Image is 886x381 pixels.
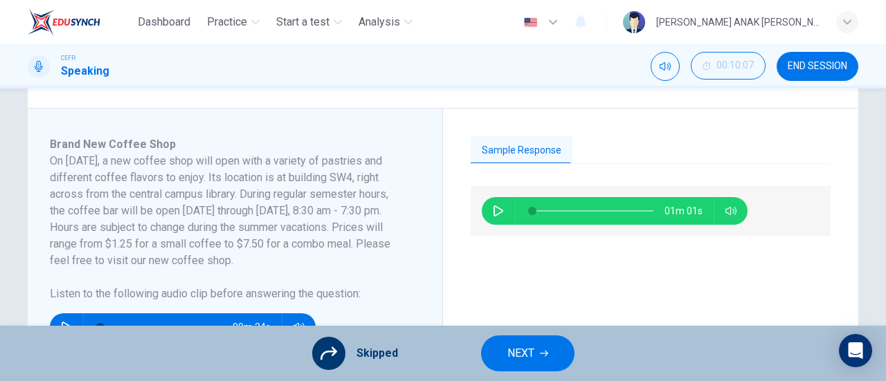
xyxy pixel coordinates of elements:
div: Mute [651,52,680,81]
div: Hide [691,52,766,81]
button: 00:10:07 [691,52,766,80]
span: 00:10:07 [716,60,754,71]
span: Practice [207,14,247,30]
div: Open Intercom Messenger [839,334,872,367]
h6: Listen to the following audio clip before answering the question : [50,286,404,302]
span: CEFR [61,53,75,63]
span: Dashboard [138,14,190,30]
button: Dashboard [132,10,196,35]
span: Analysis [359,14,400,30]
span: NEXT [507,344,534,363]
span: 00m 34s [233,313,282,341]
button: Analysis [353,10,418,35]
button: Sample Response [471,136,572,165]
button: Practice [201,10,265,35]
button: NEXT [481,335,575,371]
a: EduSynch logo [28,8,132,36]
div: [PERSON_NAME] ANAK [PERSON_NAME] [656,14,820,30]
button: END SESSION [777,52,858,81]
span: END SESSION [788,61,847,72]
span: Start a test [276,14,329,30]
button: Start a test [271,10,347,35]
div: basic tabs example [471,136,831,165]
span: Brand New Coffee Shop [50,138,176,151]
img: EduSynch logo [28,8,100,36]
h6: On [DATE], a new coffee shop will open with a variety of pastries and different coffee flavors to... [50,153,404,269]
span: Skipped [356,345,398,362]
h1: Speaking [61,63,109,80]
span: 01m 01s [664,197,714,225]
img: en [522,17,539,28]
img: Profile picture [623,11,645,33]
